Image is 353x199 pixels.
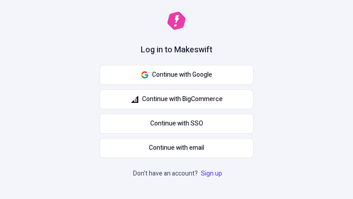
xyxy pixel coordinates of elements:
span: Continue with email [149,143,204,153]
button: Continue with Google [100,65,253,85]
span: Continue with BigCommerce [142,94,223,104]
a: Sign up [199,169,224,178]
span: Continue with Google [152,70,212,80]
button: Continue with BigCommerce [100,89,253,109]
button: Continue with email [100,138,253,158]
p: Don't have an account? [133,169,224,179]
h1: Log in to Makeswift [141,44,212,56]
a: Continue with SSO [100,114,253,134]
